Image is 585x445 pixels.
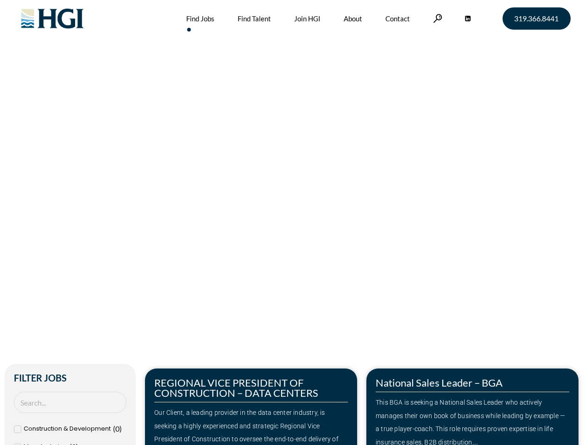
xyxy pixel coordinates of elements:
a: REGIONAL VICE PRESIDENT OF CONSTRUCTION – DATA CENTERS [154,376,318,399]
input: Search Job [14,392,126,413]
a: Search [433,14,442,23]
span: » [33,187,71,196]
a: National Sales Leader – BGA [376,376,503,389]
span: ( [113,424,115,433]
a: 319.366.8441 [503,7,571,30]
span: Make Your [33,142,167,176]
span: Construction & Development [24,422,111,436]
h2: Filter Jobs [14,373,126,382]
a: Home [33,187,53,196]
span: 0 [115,424,120,433]
span: ) [120,424,122,433]
span: Jobs [56,187,71,196]
span: Next Move [173,144,309,174]
span: 319.366.8441 [514,15,559,22]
